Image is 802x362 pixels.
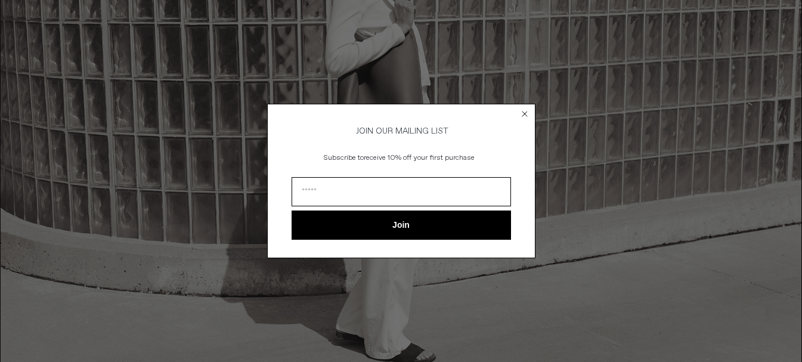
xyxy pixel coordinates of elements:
[354,126,448,137] span: JOIN OUR MAILING LIST
[324,153,364,163] span: Subscribe to
[292,177,511,206] input: Email
[519,108,531,120] button: Close dialog
[364,153,475,163] span: receive 10% off your first purchase
[292,211,511,240] button: Join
